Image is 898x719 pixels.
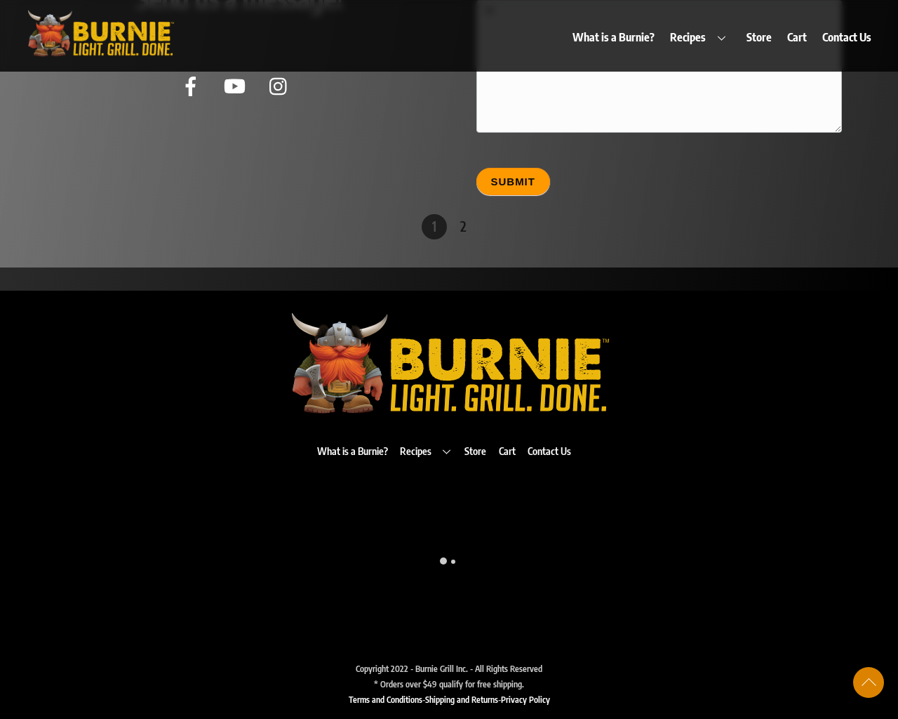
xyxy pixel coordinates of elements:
a: instagram [262,78,301,92]
a: Recipes [664,21,738,53]
a: Contact Us [528,444,571,457]
a: What is a Burnie? [317,444,388,457]
img: burniegrill.com-logo-high-res-2020110_500px [20,7,181,60]
a: Cart [499,444,516,457]
a: Terms and Conditions [349,694,422,705]
a: facebook [174,78,213,92]
a: Store [464,444,486,457]
a: Burnie Grill [274,405,624,424]
a: Store [739,21,778,53]
a: Shipping and Returns [425,694,498,705]
img: burniegrill.com-logo-high-res-2020110_500px [274,306,624,421]
a: Recipes [400,444,453,457]
a: Cart [781,21,814,53]
a: Contact Us [816,21,878,53]
a: youtube [218,78,257,92]
a: Privacy Policy [501,694,550,705]
a: Burnie Grill [20,40,181,64]
a: What is a Burnie? [566,21,662,53]
button: Submit [476,168,550,195]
